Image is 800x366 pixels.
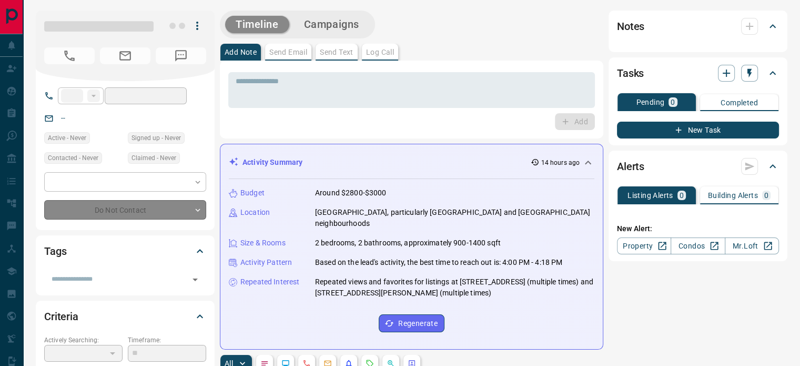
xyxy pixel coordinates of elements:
span: No Number [44,47,95,64]
p: Around $2800-$3000 [315,187,386,199]
div: Notes [617,14,779,39]
div: Alerts [617,154,779,179]
p: 0 [764,192,768,199]
p: Listing Alerts [627,192,673,199]
p: Activity Summary [242,157,302,168]
p: Completed [721,99,758,106]
a: -- [61,114,65,122]
button: Timeline [225,16,289,33]
h2: Alerts [617,158,644,175]
p: Actively Searching: [44,335,123,345]
p: Activity Pattern [240,257,292,268]
h2: Tags [44,243,66,260]
p: 0 [671,98,675,106]
span: Claimed - Never [131,153,176,163]
p: Location [240,207,270,218]
p: 14 hours ago [541,158,580,167]
button: Campaigns [293,16,370,33]
span: No Email [100,47,150,64]
p: Repeated Interest [240,276,299,288]
div: Tasks [617,61,779,86]
h2: Criteria [44,308,78,325]
p: Budget [240,187,265,199]
p: Pending [636,98,664,106]
p: Building Alerts [708,192,758,199]
p: Size & Rooms [240,238,286,249]
a: Property [617,238,671,254]
span: Contacted - Never [48,153,98,163]
p: Based on the lead's activity, the best time to reach out is: 4:00 PM - 4:18 PM [315,257,562,268]
p: New Alert: [617,223,779,234]
div: Tags [44,239,206,264]
span: Active - Never [48,133,86,143]
p: Timeframe: [128,335,206,345]
div: Activity Summary14 hours ago [229,153,594,172]
p: Add Note [225,48,257,56]
button: Regenerate [379,314,444,332]
a: Condos [671,238,725,254]
h2: Tasks [617,65,644,82]
span: No Number [156,47,206,64]
div: Criteria [44,304,206,329]
p: Repeated views and favorites for listings at [STREET_ADDRESS] (multiple times) and [STREET_ADDRES... [315,276,594,299]
h2: Notes [617,18,644,35]
p: [GEOGRAPHIC_DATA], particularly [GEOGRAPHIC_DATA] and [GEOGRAPHIC_DATA] neighbourhoods [315,207,594,229]
div: Do Not Contact [44,200,206,220]
p: 2 bedrooms, 2 bathrooms, approximately 900-1400 sqft [315,238,501,249]
button: Open [188,272,202,287]
p: 0 [680,192,684,199]
span: Signed up - Never [131,133,181,143]
a: Mr.Loft [725,238,779,254]
button: New Task [617,122,779,139]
